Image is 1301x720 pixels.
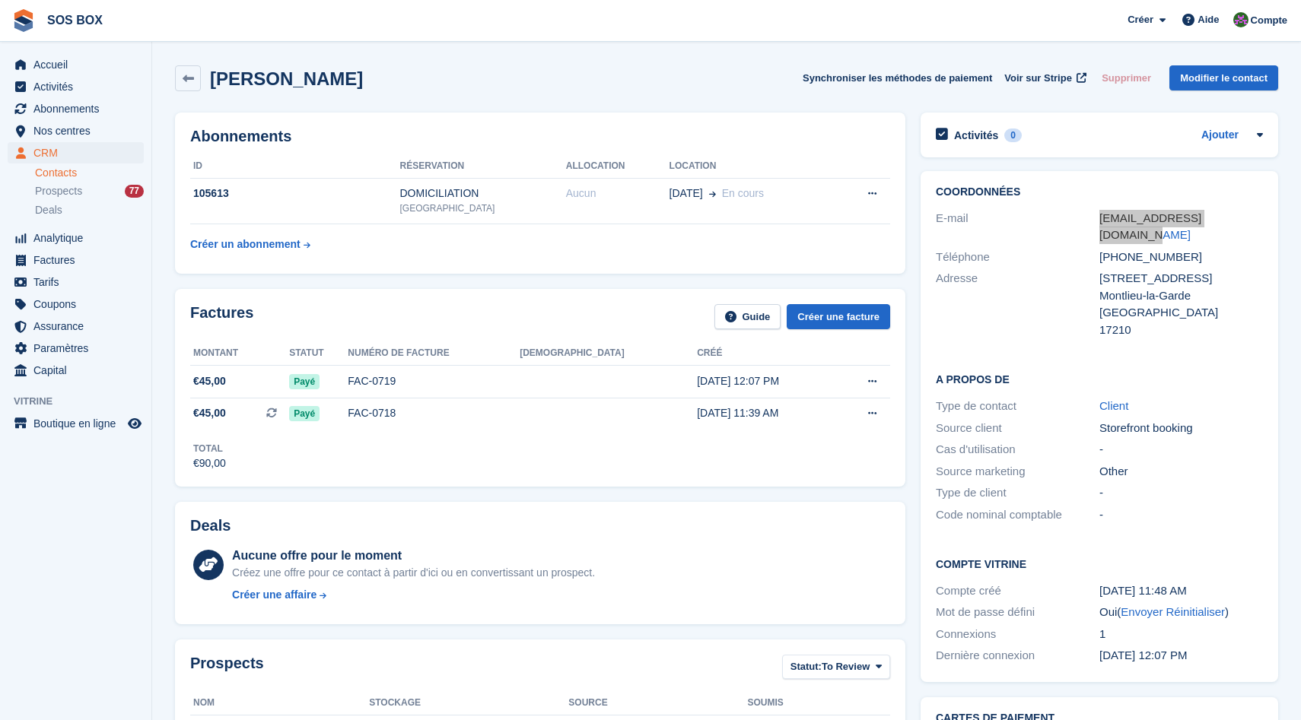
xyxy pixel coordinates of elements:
th: Nom [190,691,369,715]
a: Créer une facture [787,304,890,329]
div: [DATE] 11:48 AM [1099,582,1263,600]
a: Contacts [35,166,144,180]
a: menu [8,120,144,141]
div: 77 [125,185,144,198]
th: ID [190,154,400,179]
div: Other [1099,463,1263,481]
span: Boutique en ligne [33,413,125,434]
span: Vitrine [14,394,151,409]
a: SOS BOX [41,8,109,33]
div: E-mail [936,210,1099,244]
div: Cas d'utilisation [936,441,1099,458]
a: menu [8,249,144,271]
span: Tarifs [33,271,125,293]
h2: Coordonnées [936,186,1263,198]
div: Mot de passe défini [936,604,1099,621]
a: menu [8,227,144,249]
a: Créer une affaire [232,587,595,603]
div: [DATE] 12:07 PM [697,373,836,389]
div: Type de client [936,484,1099,502]
a: menu [8,338,144,359]
a: Guide [714,304,781,329]
span: Nos centres [33,120,125,141]
div: Créer un abonnement [190,236,301,252]
button: Synchroniser les méthodes de paiement [803,65,992,90]
span: Accueil [33,54,125,75]
h2: Compte vitrine [936,556,1263,571]
div: 0 [1004,128,1022,142]
th: [DEMOGRAPHIC_DATA] [520,341,697,366]
th: Créé [697,341,836,366]
a: Ajouter [1201,127,1239,144]
div: Créez une offre pour ce contact à partir d'ici ou en convertissant un prospect. [232,565,595,581]
div: Créer une affaire [232,587,317,603]
h2: [PERSON_NAME] [210,68,363,89]
span: En cours [722,187,764,199]
h2: A propos de [936,371,1263,386]
img: stora-icon-8386f47178a22dfd0bd8f6a31ec36ba5ce8667c1dd55bd0f319d3a0aa187defe.svg [12,9,35,32]
span: Abonnements [33,98,125,119]
h2: Prospects [190,655,264,683]
span: Voir sur Stripe [1004,71,1072,86]
span: Paramètres [33,338,125,359]
div: Téléphone [936,249,1099,266]
h2: Activités [954,128,998,142]
a: menu [8,54,144,75]
th: Source [568,691,747,715]
span: €45,00 [193,373,226,389]
span: Activités [33,76,125,97]
div: Type de contact [936,398,1099,415]
h2: Factures [190,304,253,329]
a: Client [1099,399,1128,412]
span: Aide [1198,12,1219,27]
a: Modifier le contact [1169,65,1278,90]
div: [GEOGRAPHIC_DATA] [1099,304,1263,322]
span: Payé [289,374,320,389]
th: Soumis [747,691,828,715]
div: Aucune offre pour le moment [232,547,595,565]
button: Statut: To Review [782,655,890,680]
div: Total [193,442,226,455]
div: Dernière connexion [936,647,1099,664]
a: Envoyer Réinitialiser [1121,605,1225,618]
a: menu [8,413,144,434]
span: CRM [33,142,125,163]
th: Réservation [400,154,566,179]
div: Source client [936,420,1099,437]
div: - [1099,506,1263,524]
span: €45,00 [193,405,226,421]
th: Montant [190,341,289,366]
div: FAC-0718 [348,405,520,421]
span: Compte [1251,13,1287,28]
div: Adresse [936,270,1099,338]
th: Stockage [369,691,568,715]
div: Storefront booking [1099,420,1263,437]
a: menu [8,316,144,337]
div: [GEOGRAPHIC_DATA] [400,201,566,215]
div: Connexions [936,626,1099,643]
div: Oui [1099,604,1263,621]
div: Source marketing [936,463,1099,481]
span: Créer [1128,12,1153,27]
a: menu [8,271,144,293]
button: Supprimer [1096,65,1157,90]
a: Voir sur Stripe [998,65,1089,90]
div: - [1099,441,1263,458]
div: - [1099,484,1263,502]
img: ALEXANDRE SOUBIRA [1233,12,1249,27]
div: Code nominal comptable [936,506,1099,524]
span: Factures [33,249,125,271]
a: menu [8,76,144,97]
div: Compte créé [936,582,1099,600]
h2: Deals [190,517,231,534]
div: 17210 [1099,322,1263,339]
a: Créer un abonnement [190,230,310,259]
a: Prospects 77 [35,183,144,199]
span: Statut: [790,659,822,674]
a: menu [8,142,144,163]
div: [DATE] 11:39 AM [697,405,836,421]
span: Payé [289,406,320,421]
span: Prospects [35,184,82,198]
div: 1 [1099,626,1263,643]
span: To Review [822,659,870,674]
